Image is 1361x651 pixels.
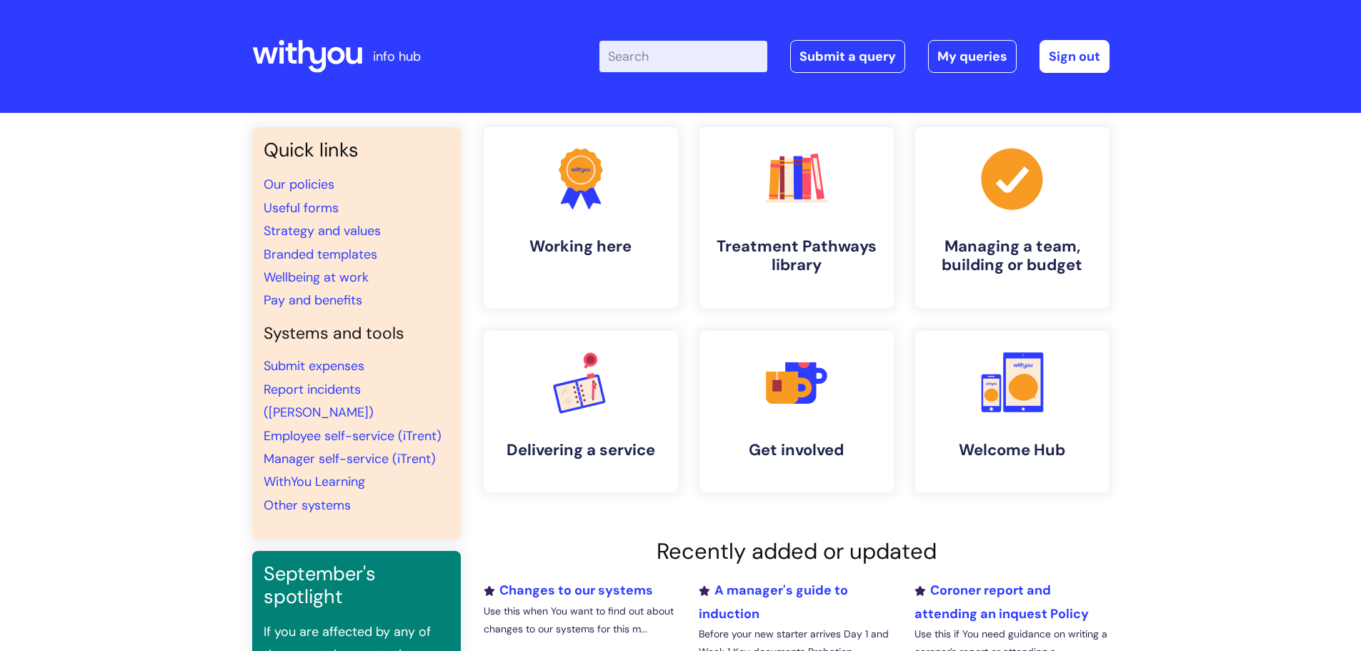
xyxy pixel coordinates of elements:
[264,450,436,467] a: Manager self-service (iTrent)
[484,538,1110,565] h2: Recently added or updated
[264,562,449,609] h3: September's spotlight
[264,292,362,309] a: Pay and benefits
[264,357,364,374] a: Submit expenses
[373,45,421,68] p: info hub
[1040,40,1110,73] a: Sign out
[264,269,369,286] a: Wellbeing at work
[264,497,351,514] a: Other systems
[495,441,667,459] h4: Delivering a service
[484,127,678,308] a: Working here
[711,237,882,275] h4: Treatment Pathways library
[699,127,894,308] a: Treatment Pathways library
[699,331,894,492] a: Get involved
[264,381,374,421] a: Report incidents ([PERSON_NAME])
[927,237,1098,275] h4: Managing a team, building or budget
[915,127,1110,308] a: Managing a team, building or budget
[484,602,678,638] p: Use this when You want to find out about changes to our systems for this m...
[915,331,1110,492] a: Welcome Hub
[264,222,381,239] a: Strategy and values
[484,331,678,492] a: Delivering a service
[264,473,365,490] a: WithYou Learning
[264,199,339,217] a: Useful forms
[927,441,1098,459] h4: Welcome Hub
[264,176,334,193] a: Our policies
[711,441,882,459] h4: Get involved
[599,40,1110,73] div: | -
[264,246,377,263] a: Branded templates
[699,582,848,622] a: A manager's guide to induction
[484,582,653,599] a: Changes to our systems
[599,41,767,72] input: Search
[495,237,667,256] h4: Working here
[264,324,449,344] h4: Systems and tools
[264,139,449,161] h3: Quick links
[264,427,442,444] a: Employee self-service (iTrent)
[928,40,1017,73] a: My queries
[914,582,1089,622] a: Coroner report and attending an inquest Policy
[790,40,905,73] a: Submit a query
